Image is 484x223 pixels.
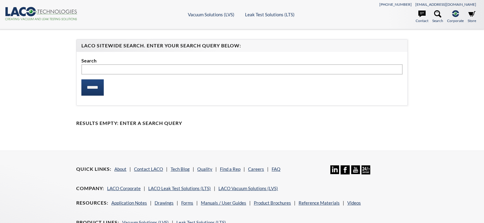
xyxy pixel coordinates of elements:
[114,166,126,172] a: About
[361,170,370,175] a: 24/7 Support
[218,186,278,191] a: LACO Vacuum Solutions (LVS)
[76,166,111,172] h4: Quick Links
[171,166,190,172] a: Tech Blog
[415,2,476,7] a: [EMAIL_ADDRESS][DOMAIN_NAME]
[107,186,141,191] a: LACO Corporate
[416,10,428,24] a: Contact
[155,200,174,205] a: Drawings
[361,165,370,174] img: 24/7 Support Icon
[81,43,403,49] h4: LACO Sitewide Search. Enter your Search Query Below:
[76,185,104,192] h4: Company
[379,2,412,7] a: [PHONE_NUMBER]
[201,200,246,205] a: Manuals / User Guides
[299,200,340,205] a: Reference Materials
[248,166,264,172] a: Careers
[76,200,108,206] h4: Resources
[111,200,147,205] a: Application Notes
[134,166,163,172] a: Contact LACO
[148,186,211,191] a: LACO Leak Test Solutions (LTS)
[468,10,476,24] a: Store
[76,120,408,126] h4: Results Empty: Enter a Search Query
[254,200,291,205] a: Product Brochures
[181,200,193,205] a: Forms
[220,166,240,172] a: Find a Rep
[188,12,234,17] a: Vacuum Solutions (LVS)
[272,166,280,172] a: FAQ
[197,166,212,172] a: Quality
[347,200,361,205] a: Videos
[81,57,403,65] label: Search
[432,10,443,24] a: Search
[447,18,464,24] span: Corporate
[245,12,295,17] a: Leak Test Solutions (LTS)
